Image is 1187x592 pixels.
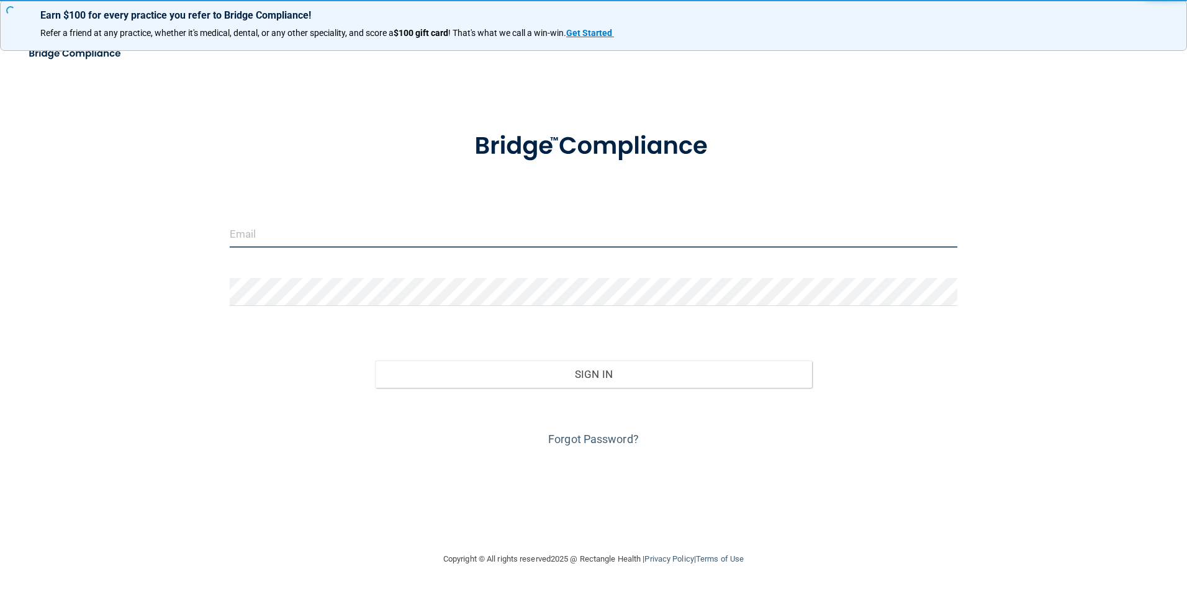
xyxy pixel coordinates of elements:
img: bridge_compliance_login_screen.278c3ca4.svg [19,41,133,66]
img: bridge_compliance_login_screen.278c3ca4.svg [449,114,738,179]
a: Get Started [566,28,614,38]
strong: $100 gift card [394,28,448,38]
strong: Get Started [566,28,612,38]
p: Earn $100 for every practice you refer to Bridge Compliance! [40,9,1147,21]
button: Sign In [375,361,812,388]
span: ! That's what we call a win-win. [448,28,566,38]
div: Copyright © All rights reserved 2025 @ Rectangle Health | | [367,539,820,579]
input: Email [230,220,958,248]
a: Privacy Policy [644,554,693,563]
span: Refer a friend at any practice, whether it's medical, dental, or any other speciality, and score a [40,28,394,38]
a: Terms of Use [696,554,744,563]
a: Forgot Password? [548,433,639,446]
